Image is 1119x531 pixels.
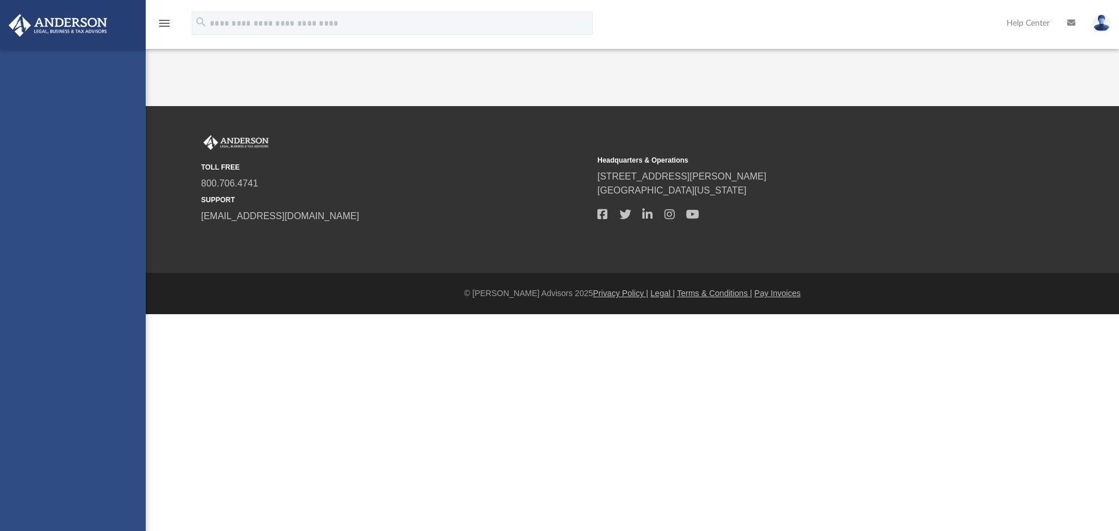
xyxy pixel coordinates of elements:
div: © [PERSON_NAME] Advisors 2025 [146,287,1119,300]
a: menu [157,22,171,30]
a: [EMAIL_ADDRESS][DOMAIN_NAME] [201,211,359,221]
i: menu [157,16,171,30]
a: 800.706.4741 [201,178,258,188]
small: SUPPORT [201,195,589,205]
a: Legal | [650,289,675,298]
a: Privacy Policy | [593,289,649,298]
img: User Pic [1093,15,1110,31]
small: TOLL FREE [201,162,589,173]
a: Pay Invoices [754,289,800,298]
small: Headquarters & Operations [597,155,986,166]
a: Terms & Conditions | [677,289,752,298]
img: Anderson Advisors Platinum Portal [5,14,111,37]
i: search [195,16,207,29]
a: [STREET_ADDRESS][PERSON_NAME] [597,171,766,181]
a: [GEOGRAPHIC_DATA][US_STATE] [597,185,747,195]
img: Anderson Advisors Platinum Portal [201,135,271,150]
